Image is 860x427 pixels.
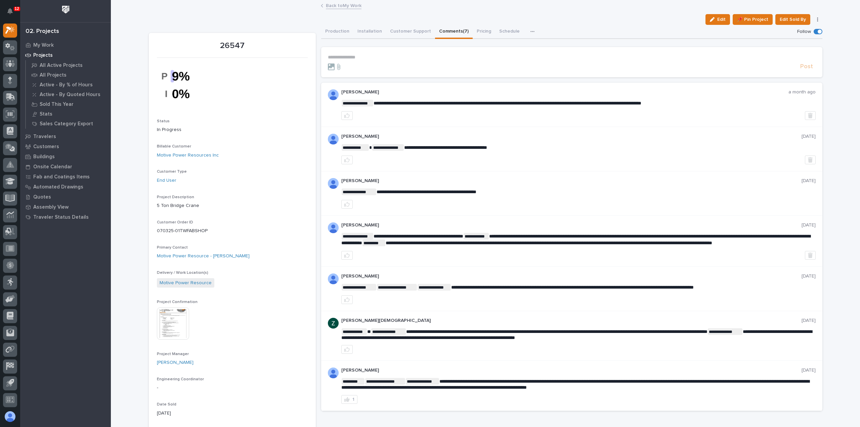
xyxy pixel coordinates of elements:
p: [DATE] [802,178,816,184]
img: AOh14GjpcA6ydKGAvwfezp8OhN30Q3_1BHk5lQOeczEvCIoEuGETHm2tT-JUDAHyqffuBe4ae2BInEDZwLlH3tcCd_oYlV_i4... [328,178,339,189]
a: Customers [20,141,111,152]
p: [DATE] [802,318,816,324]
span: 📌 Pin Project [737,15,768,24]
a: Projects [20,50,111,60]
img: AD5-WCmqz5_Kcnfb-JNJs0Fv3qBS0Jz1bxG2p1UShlkZ8J-3JKvvASxRW6Lr0wxC8O3POQnnEju8qItGG9E5Uxbglh-85Yquq... [328,368,339,378]
img: ACg8ocIGaxZgOborKONOsCK60Wx-Xey7sE2q6Qmw6EHN013R=s96-c [328,318,339,329]
button: Installation [353,25,386,39]
p: Assembly View [33,204,69,210]
p: 12 [15,6,19,11]
p: [DATE] [802,134,816,139]
p: a month ago [788,89,816,95]
p: [DATE] [157,410,308,417]
a: Active - By Quoted Hours [26,90,111,99]
span: Customer Order ID [157,220,193,224]
button: Notifications [3,4,17,18]
span: Project Manager [157,352,189,356]
a: Buildings [20,152,111,162]
p: [PERSON_NAME] [341,273,802,279]
p: [PERSON_NAME][DEMOGRAPHIC_DATA] [341,318,802,324]
a: End User [157,177,176,184]
button: Delete post [805,111,816,120]
img: ALV-UjW1D-ML-FnCt4FgU8x4S79KJqwX3TQHk7UYGtoy9jV5yY8fpjVEvRQNbvDwvk-GQ6vc8cB5lOH07uFCwEYx9Ysx_wxRe... [328,89,339,100]
p: [PERSON_NAME] [341,222,802,228]
p: Buildings [33,154,55,160]
button: Production [321,25,353,39]
button: Comments (7) [435,25,473,39]
a: Assembly View [20,202,111,212]
span: Date Sold [157,402,176,407]
span: Status [157,119,170,123]
button: 📌 Pin Project [733,14,773,25]
p: 26547 [157,41,308,51]
p: Sales Category Export [40,121,93,127]
button: Edit [705,14,730,25]
button: Schedule [495,25,524,39]
p: Active - By Quoted Hours [40,92,100,98]
a: Sold This Year [26,99,111,109]
p: [PERSON_NAME] [341,134,802,139]
div: Notifications12 [8,8,17,19]
p: Customers [33,144,59,150]
a: Stats [26,109,111,119]
button: like this post [341,111,353,120]
p: All Active Projects [40,62,83,69]
a: All Active Projects [26,60,111,70]
a: Automated Drawings [20,182,111,192]
p: Projects [33,52,53,58]
p: [PERSON_NAME] [341,89,788,95]
button: like this post [341,295,353,304]
p: Quotes [33,194,51,200]
img: ALV-UjW1D-ML-FnCt4FgU8x4S79KJqwX3TQHk7UYGtoy9jV5yY8fpjVEvRQNbvDwvk-GQ6vc8cB5lOH07uFCwEYx9Ysx_wxRe... [328,222,339,233]
p: Travelers [33,134,56,140]
span: Edit [717,16,726,23]
a: [PERSON_NAME] [157,359,193,366]
p: Fab and Coatings Items [33,174,90,180]
span: Delivery / Work Location(s) [157,271,208,275]
a: Back toMy Work [326,1,361,9]
a: Motive Power Resources Inc [157,152,219,159]
a: My Work [20,40,111,50]
a: Quotes [20,192,111,202]
button: Post [798,63,816,71]
button: Delete post [805,156,816,164]
button: like this post [341,200,353,209]
button: like this post [341,156,353,164]
a: Motive Power Resource [160,280,212,287]
img: jV0ubc3NTmDMbQHEyJ8iEdXB5jdVAE2CEqq78ooAJ1I [157,62,207,108]
span: Project Confirmation [157,300,198,304]
span: Post [800,63,813,71]
span: Customer Type [157,170,187,174]
img: AD5-WCmqz5_Kcnfb-JNJs0Fv3qBS0Jz1bxG2p1UShlkZ8J-3JKvvASxRW6Lr0wxC8O3POQnnEju8qItGG9E5Uxbglh-85Yquq... [328,273,339,284]
p: [DATE] [802,222,816,228]
img: Workspace Logo [59,3,72,16]
a: Active - By % of Hours [26,80,111,89]
span: Primary Contact [157,246,188,250]
button: Delete post [805,251,816,260]
p: [PERSON_NAME] [341,368,802,373]
p: [DATE] [802,273,816,279]
a: All Projects [26,70,111,80]
p: Automated Drawings [33,184,83,190]
button: Edit Sold By [775,14,810,25]
p: [PERSON_NAME] [341,178,802,184]
p: Onsite Calendar [33,164,72,170]
p: My Work [33,42,54,48]
div: 1 [352,397,354,402]
a: Sales Category Export [26,119,111,128]
a: Traveler Status Details [20,212,111,222]
p: Traveler Status Details [33,214,89,220]
button: 1 [341,395,357,404]
a: Motive Power Resource - [PERSON_NAME] [157,253,250,260]
div: 02. Projects [26,28,59,35]
span: Billable Customer [157,144,191,148]
button: like this post [341,251,353,260]
span: Engineering Coordinator [157,377,204,381]
button: users-avatar [3,410,17,424]
p: 5 Ton Bridge Crane [157,202,308,209]
button: Customer Support [386,25,435,39]
img: ALV-UjW1D-ML-FnCt4FgU8x4S79KJqwX3TQHk7UYGtoy9jV5yY8fpjVEvRQNbvDwvk-GQ6vc8cB5lOH07uFCwEYx9Ysx_wxRe... [328,134,339,144]
p: Sold This Year [40,101,74,108]
p: Stats [40,111,52,117]
a: Fab and Coatings Items [20,172,111,182]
